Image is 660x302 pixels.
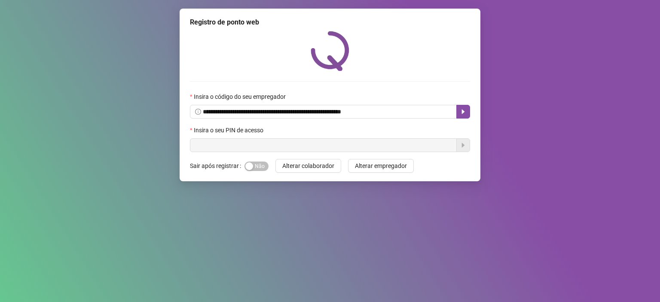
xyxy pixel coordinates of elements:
span: caret-right [460,108,467,115]
span: Alterar empregador [355,161,407,171]
span: info-circle [195,109,201,115]
img: QRPoint [311,31,349,71]
span: Alterar colaborador [282,161,334,171]
button: Alterar colaborador [275,159,341,173]
div: Registro de ponto web [190,17,470,27]
label: Sair após registrar [190,159,244,173]
button: Alterar empregador [348,159,414,173]
label: Insira o código do seu empregador [190,92,291,101]
label: Insira o seu PIN de acesso [190,125,269,135]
